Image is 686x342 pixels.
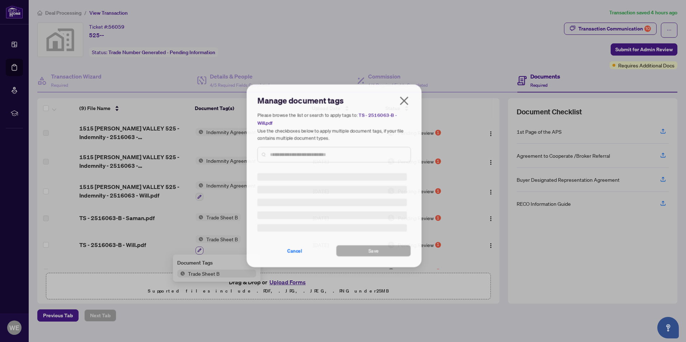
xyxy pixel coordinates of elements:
button: Save [345,245,425,257]
span: Cancel [293,245,309,257]
h2: Manage document tags [261,85,425,96]
button: Cancel [261,245,341,257]
span: close [412,85,423,97]
h5: Please browse the list or search to apply tags to: Use the checkboxes below to apply multiple doc... [261,102,425,134]
button: Open asap [657,317,679,338]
